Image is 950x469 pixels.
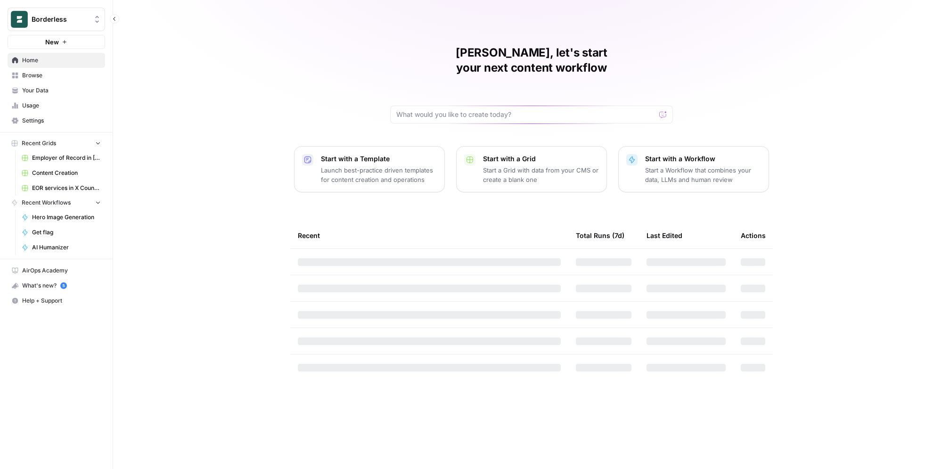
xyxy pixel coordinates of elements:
[8,35,105,49] button: New
[618,146,769,192] button: Start with a WorkflowStart a Workflow that combines your data, LLMs and human review
[17,225,105,240] a: Get flag
[321,154,437,164] p: Start with a Template
[294,146,445,192] button: Start with a TemplateLaunch best-practice driven templates for content creation and operations
[22,86,101,95] span: Your Data
[483,154,599,164] p: Start with a Grid
[17,181,105,196] a: EOR services in X Country
[22,101,101,110] span: Usage
[17,210,105,225] a: Hero Image Generation
[60,282,67,289] a: 5
[8,83,105,98] a: Your Data
[390,45,673,75] h1: [PERSON_NAME], let's start your next content workflow
[45,37,59,47] span: New
[8,68,105,83] a: Browse
[645,154,761,164] p: Start with a Workflow
[647,222,682,248] div: Last Edited
[8,113,105,128] a: Settings
[8,98,105,113] a: Usage
[22,266,101,275] span: AirOps Academy
[396,110,655,119] input: What would you like to create today?
[22,198,71,207] span: Recent Workflows
[17,240,105,255] a: AI Humanizer
[22,56,101,65] span: Home
[576,222,624,248] div: Total Runs (7d)
[32,228,101,237] span: Get flag
[8,53,105,68] a: Home
[17,150,105,165] a: Employer of Record in [Country] Pages
[22,139,56,148] span: Recent Grids
[17,165,105,181] a: Content Creation
[22,116,101,125] span: Settings
[22,71,101,80] span: Browse
[32,169,101,177] span: Content Creation
[483,165,599,184] p: Start a Grid with data from your CMS or create a blank one
[32,213,101,222] span: Hero Image Generation
[645,165,761,184] p: Start a Workflow that combines your data, LLMs and human review
[8,136,105,150] button: Recent Grids
[8,293,105,308] button: Help + Support
[8,196,105,210] button: Recent Workflows
[8,278,105,293] button: What's new? 5
[62,283,65,288] text: 5
[741,222,766,248] div: Actions
[32,154,101,162] span: Employer of Record in [Country] Pages
[32,243,101,252] span: AI Humanizer
[298,222,561,248] div: Recent
[32,184,101,192] span: EOR services in X Country
[22,296,101,305] span: Help + Support
[8,263,105,278] a: AirOps Academy
[8,279,105,293] div: What's new?
[321,165,437,184] p: Launch best-practice driven templates for content creation and operations
[32,15,89,24] span: Borderless
[8,8,105,31] button: Workspace: Borderless
[11,11,28,28] img: Borderless Logo
[456,146,607,192] button: Start with a GridStart a Grid with data from your CMS or create a blank one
